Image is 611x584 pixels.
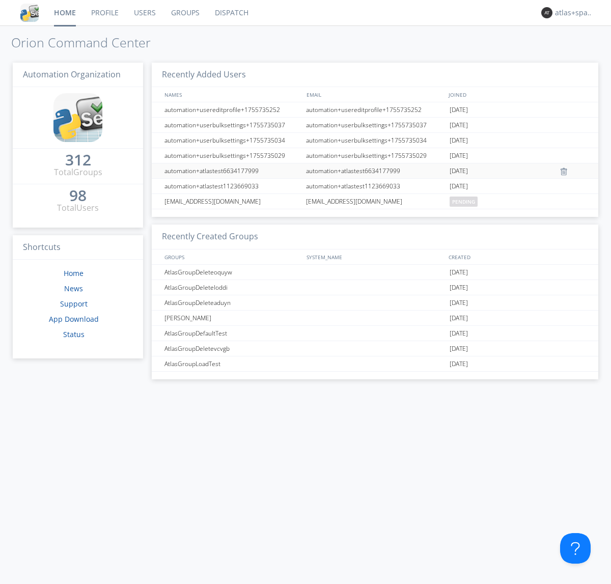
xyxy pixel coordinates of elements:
[162,87,301,102] div: NAMES
[69,190,87,201] div: 98
[450,311,468,326] span: [DATE]
[450,197,478,207] span: pending
[152,356,598,372] a: AtlasGroupLoadTest[DATE]
[450,356,468,372] span: [DATE]
[303,148,447,163] div: automation+userbulksettings+1755735029
[303,102,447,117] div: automation+usereditprofile+1755735252
[303,118,447,132] div: automation+userbulksettings+1755735037
[152,179,598,194] a: automation+atlastest1123669033automation+atlastest1123669033[DATE]
[152,225,598,249] h3: Recently Created Groups
[60,299,88,309] a: Support
[65,155,91,166] a: 312
[450,118,468,133] span: [DATE]
[152,148,598,163] a: automation+userbulksettings+1755735029automation+userbulksettings+1755735029[DATE]
[152,102,598,118] a: automation+usereditprofile+1755735252automation+usereditprofile+1755735252[DATE]
[162,118,303,132] div: automation+userbulksettings+1755735037
[162,249,301,264] div: GROUPS
[69,190,87,202] a: 98
[54,166,102,178] div: Total Groups
[555,8,593,18] div: atlas+spanish0002
[162,194,303,209] div: [EMAIL_ADDRESS][DOMAIN_NAME]
[450,133,468,148] span: [DATE]
[162,163,303,178] div: automation+atlastest6634177999
[152,295,598,311] a: AtlasGroupDeleteaduyn[DATE]
[152,326,598,341] a: AtlasGroupDefaultTest[DATE]
[162,326,303,341] div: AtlasGroupDefaultTest
[450,163,468,179] span: [DATE]
[152,341,598,356] a: AtlasGroupDeletevcvgb[DATE]
[53,93,102,142] img: cddb5a64eb264b2086981ab96f4c1ba7
[303,194,447,209] div: [EMAIL_ADDRESS][DOMAIN_NAME]
[450,102,468,118] span: [DATE]
[541,7,552,18] img: 373638.png
[162,295,303,310] div: AtlasGroupDeleteaduyn
[152,265,598,280] a: AtlasGroupDeleteoquyw[DATE]
[152,280,598,295] a: AtlasGroupDeleteloddi[DATE]
[162,179,303,193] div: automation+atlastest1123669033
[304,87,446,102] div: EMAIL
[450,265,468,280] span: [DATE]
[162,280,303,295] div: AtlasGroupDeleteloddi
[162,341,303,356] div: AtlasGroupDeletevcvgb
[162,311,303,325] div: [PERSON_NAME]
[303,179,447,193] div: automation+atlastest1123669033
[152,133,598,148] a: automation+userbulksettings+1755735034automation+userbulksettings+1755735034[DATE]
[162,148,303,163] div: automation+userbulksettings+1755735029
[450,295,468,311] span: [DATE]
[450,280,468,295] span: [DATE]
[446,87,589,102] div: JOINED
[65,155,91,165] div: 312
[152,194,598,209] a: [EMAIL_ADDRESS][DOMAIN_NAME][EMAIL_ADDRESS][DOMAIN_NAME]pending
[57,202,99,214] div: Total Users
[64,284,83,293] a: News
[63,329,85,339] a: Status
[162,102,303,117] div: automation+usereditprofile+1755735252
[560,533,591,564] iframe: Toggle Customer Support
[450,326,468,341] span: [DATE]
[152,163,598,179] a: automation+atlastest6634177999automation+atlastest6634177999[DATE]
[303,133,447,148] div: automation+userbulksettings+1755735034
[64,268,84,278] a: Home
[152,63,598,88] h3: Recently Added Users
[450,179,468,194] span: [DATE]
[162,133,303,148] div: automation+userbulksettings+1755735034
[23,69,121,80] span: Automation Organization
[162,265,303,280] div: AtlasGroupDeleteoquyw
[49,314,99,324] a: App Download
[450,148,468,163] span: [DATE]
[446,249,589,264] div: CREATED
[303,163,447,178] div: automation+atlastest6634177999
[152,118,598,133] a: automation+userbulksettings+1755735037automation+userbulksettings+1755735037[DATE]
[450,341,468,356] span: [DATE]
[304,249,446,264] div: SYSTEM_NAME
[162,356,303,371] div: AtlasGroupLoadTest
[20,4,39,22] img: cddb5a64eb264b2086981ab96f4c1ba7
[13,235,143,260] h3: Shortcuts
[152,311,598,326] a: [PERSON_NAME][DATE]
